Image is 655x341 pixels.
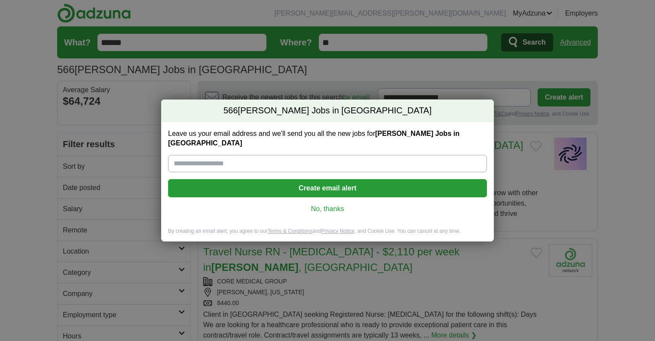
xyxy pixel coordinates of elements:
button: Create email alert [168,179,487,197]
strong: [PERSON_NAME] Jobs in [GEOGRAPHIC_DATA] [168,130,460,147]
a: Terms & Conditions [267,228,312,234]
a: No, thanks [175,204,480,214]
h2: [PERSON_NAME] Jobs in [GEOGRAPHIC_DATA] [161,100,494,122]
span: 566 [224,105,238,117]
label: Leave us your email address and we'll send you all the new jobs for [168,129,487,148]
a: Privacy Notice [321,228,355,234]
div: By creating an email alert, you agree to our and , and Cookie Use. You can cancel at any time. [161,228,494,242]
